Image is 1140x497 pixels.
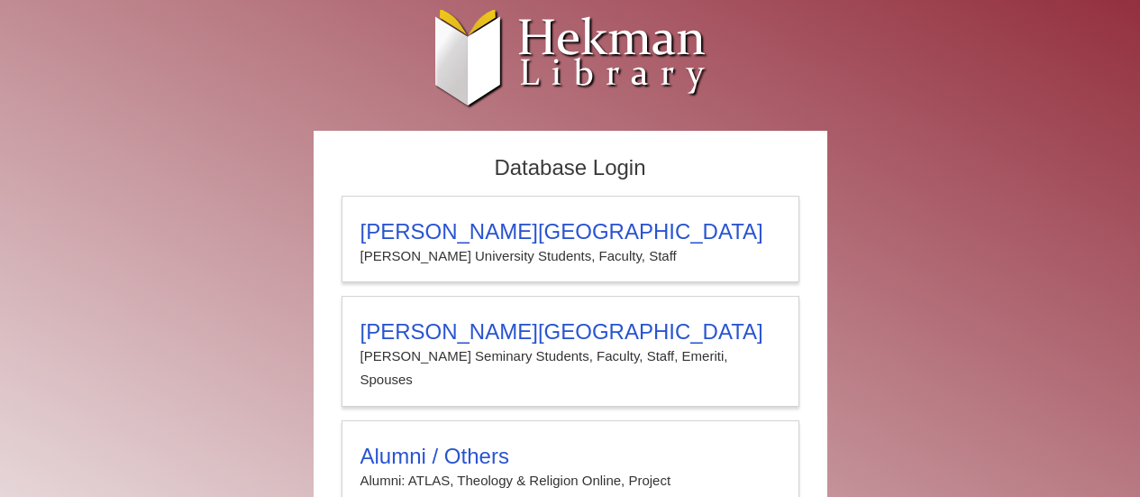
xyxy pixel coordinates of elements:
[360,244,780,268] p: [PERSON_NAME] University Students, Faculty, Staff
[360,219,780,244] h3: [PERSON_NAME][GEOGRAPHIC_DATA]
[360,319,780,345] h3: [PERSON_NAME][GEOGRAPHIC_DATA]
[360,444,780,469] h3: Alumni / Others
[342,196,799,282] a: [PERSON_NAME][GEOGRAPHIC_DATA][PERSON_NAME] University Students, Faculty, Staff
[333,150,808,187] h2: Database Login
[342,296,799,407] a: [PERSON_NAME][GEOGRAPHIC_DATA][PERSON_NAME] Seminary Students, Faculty, Staff, Emeriti, Spouses
[360,345,780,392] p: [PERSON_NAME] Seminary Students, Faculty, Staff, Emeriti, Spouses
